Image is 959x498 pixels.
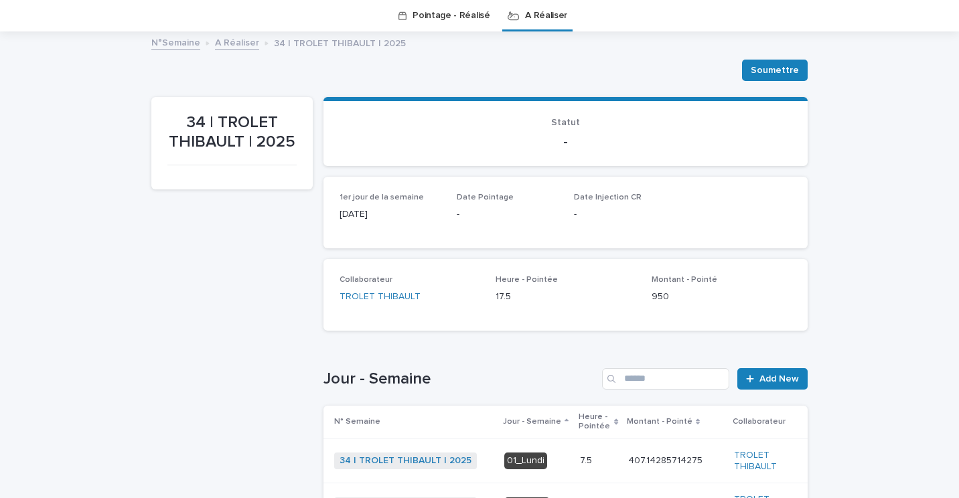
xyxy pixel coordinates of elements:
[551,118,580,127] span: Statut
[627,414,692,429] p: Montant - Pointé
[742,60,808,81] button: Soumettre
[759,374,799,384] span: Add New
[340,134,792,150] p: -
[167,113,297,152] p: 34 | TROLET THIBAULT | 2025
[503,414,561,429] p: Jour - Semaine
[574,207,675,222] p: -
[602,368,729,390] input: Search
[340,207,441,222] p: [DATE]
[215,34,259,50] a: A Réaliser
[734,450,786,473] a: TROLET THIBAULT
[504,452,547,469] div: 01_Lundi
[628,452,705,467] p: 407.14285714275
[652,276,717,284] span: Montant - Pointé
[496,276,558,284] span: Heure - Pointée
[457,207,558,222] p: -
[751,64,799,77] span: Soumettre
[733,414,786,429] p: Collaborateur
[334,414,380,429] p: N° Semaine
[579,410,611,434] p: Heure - Pointée
[457,193,514,201] span: Date Pointage
[496,290,636,304] p: 17.5
[323,438,808,483] tr: 34 | TROLET THIBAULT | 2025 01_Lundi7.57.5 407.14285714275407.14285714275 TROLET THIBAULT
[323,369,597,389] h1: Jour - Semaine
[580,452,595,467] p: 7.5
[340,455,471,467] a: 34 | TROLET THIBAULT | 2025
[340,290,421,304] a: TROLET THIBAULT
[340,193,424,201] span: 1er jour de la semaine
[652,290,792,304] p: 950
[737,368,808,390] a: Add New
[274,35,406,50] p: 34 | TROLET THIBAULT | 2025
[151,34,200,50] a: N°Semaine
[574,193,642,201] span: Date Injection CR
[340,276,392,284] span: Collaborateur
